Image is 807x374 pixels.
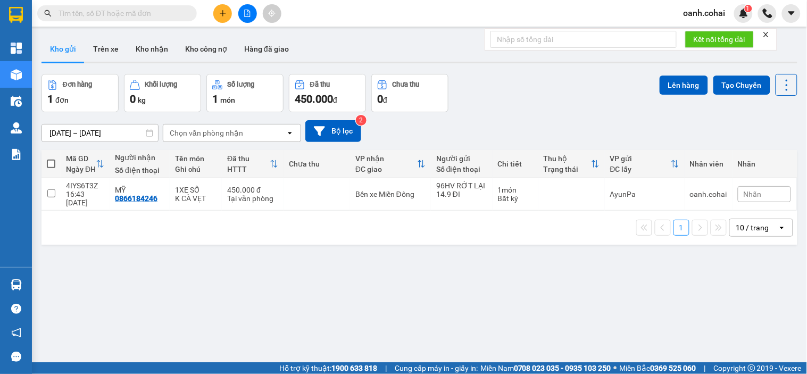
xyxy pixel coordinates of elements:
div: Nhãn [738,160,791,168]
span: aim [268,10,276,17]
div: VP nhận [355,154,417,163]
div: 0866184246 [115,194,157,203]
img: warehouse-icon [11,279,22,290]
img: phone-icon [763,9,772,18]
span: 1 [47,93,53,105]
span: 1 [746,5,750,12]
span: plus [219,10,227,17]
div: Thu hộ [544,154,591,163]
button: Bộ lọc [305,120,361,142]
th: Toggle SortBy [605,150,685,178]
div: Tên món [175,154,217,163]
img: dashboard-icon [11,43,22,54]
span: món [220,96,235,104]
button: Số lượng1món [206,74,284,112]
img: warehouse-icon [11,122,22,134]
span: search [44,10,52,17]
span: close [762,31,770,38]
span: 0 [377,93,383,105]
input: Select a date range. [42,124,158,142]
strong: 0708 023 035 - 0935 103 250 [514,364,611,372]
div: 16:43 [DATE] [66,190,104,207]
span: Miền Bắc [620,362,696,374]
div: ĐC lấy [610,165,671,173]
div: ĐC giao [355,165,417,173]
svg: open [778,223,786,232]
div: Tại văn phòng [227,194,278,203]
div: Số lượng [228,81,255,88]
div: 1XE SỐ [175,186,217,194]
button: Chưa thu0đ [371,74,448,112]
div: Ghi chú [175,165,217,173]
div: Bến xe Miền Đông [355,190,426,198]
span: đơn [55,96,69,104]
button: Kho nhận [127,36,177,62]
div: Nhân viên [690,160,727,168]
button: 1 [673,220,689,236]
th: Toggle SortBy [538,150,605,178]
th: Toggle SortBy [61,150,110,178]
div: Đã thu [227,154,270,163]
img: solution-icon [11,149,22,160]
div: Người gửi [436,154,487,163]
span: oanh.cohai [675,6,734,20]
div: K CÀ VẸT [175,194,217,203]
button: Kho công nợ [177,36,236,62]
img: warehouse-icon [11,69,22,80]
strong: 0369 525 060 [651,364,696,372]
span: 0 [130,93,136,105]
div: Chưa thu [289,160,345,168]
span: Hỗ trợ kỹ thuật: [279,362,377,374]
button: Trên xe [85,36,127,62]
div: VP gửi [610,154,671,163]
div: MỸ [115,186,164,194]
span: notification [11,328,21,338]
svg: open [286,129,294,137]
span: message [11,352,21,362]
button: Tạo Chuyến [713,76,770,95]
span: ⚪️ [614,366,617,370]
span: question-circle [11,304,21,314]
span: Miền Nam [480,362,611,374]
sup: 1 [745,5,752,12]
div: Ngày ĐH [66,165,96,173]
img: warehouse-icon [11,96,22,107]
span: copyright [748,364,755,372]
span: kg [138,96,146,104]
div: AyunPa [610,190,679,198]
strong: 1900 633 818 [331,364,377,372]
div: Chi tiết [498,160,533,168]
button: Đã thu450.000đ [289,74,366,112]
div: 4IYS6T3Z [66,181,104,190]
button: Kho gửi [41,36,85,62]
div: Đã thu [310,81,330,88]
span: caret-down [787,9,796,18]
div: 96HV RỚT LẠI 14.9 ĐI [436,181,487,198]
input: Nhập số tổng đài [490,31,677,48]
div: Mã GD [66,154,96,163]
div: Chưa thu [393,81,420,88]
th: Toggle SortBy [222,150,284,178]
button: Lên hàng [660,76,708,95]
button: plus [213,4,232,23]
button: caret-down [782,4,801,23]
button: Hàng đã giao [236,36,297,62]
div: oanh.cohai [690,190,727,198]
sup: 2 [356,115,367,126]
div: HTTT [227,165,270,173]
div: Đơn hàng [63,81,92,88]
span: | [385,362,387,374]
img: logo-vxr [9,7,23,23]
span: file-add [244,10,251,17]
button: aim [263,4,281,23]
button: Kết nối tổng đài [685,31,754,48]
button: file-add [238,4,257,23]
div: Người nhận [115,153,164,162]
div: Bất kỳ [498,194,533,203]
div: 10 / trang [736,222,769,233]
div: 1 món [498,186,533,194]
span: đ [383,96,387,104]
div: 450.000 đ [227,186,278,194]
span: | [704,362,706,374]
span: Nhãn [744,190,762,198]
